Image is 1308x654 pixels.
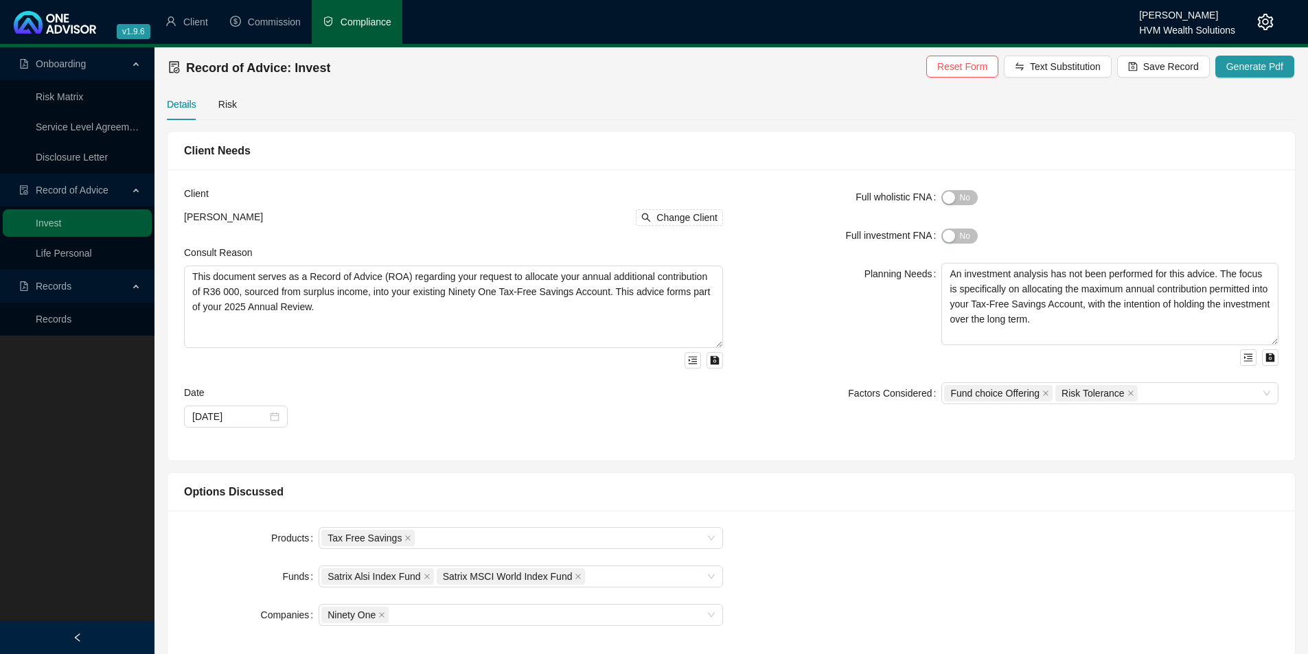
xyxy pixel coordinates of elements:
span: Fund choice Offering [944,385,1053,401]
button: Generate Pdf [1215,56,1294,78]
span: Ninety One [328,607,376,622]
div: Details [167,97,196,112]
input: Select date [192,409,267,424]
textarea: An investment analysis has not been performed for this advice. The focus is specifically on alloc... [941,263,1278,345]
span: file-done [168,61,181,73]
label: Planning Needs [864,263,942,285]
span: Record of Advice [36,185,108,196]
span: Tax Free Savings [328,530,402,546]
textarea: This document serves as a Record of Advice (ROA) regarding your request to allocate your annual a... [184,266,723,348]
span: v1.9.6 [117,24,150,39]
label: Products [271,527,319,549]
div: [PERSON_NAME] [1139,3,1235,19]
span: save [710,355,720,365]
span: file-done [19,185,29,195]
span: Satrix MSCI World Index Fund [443,569,573,584]
span: Save Record [1143,59,1199,74]
label: Client [184,186,218,201]
span: left [73,633,82,642]
img: 2df55531c6924b55f21c4cf5d4484680-logo-light.svg [14,11,96,34]
span: close [575,573,582,580]
span: Compliance [341,16,391,27]
span: Record of Advice: Invest [186,61,330,75]
span: Tax Free Savings [321,530,415,546]
span: save [1265,353,1275,362]
span: Satrix Alsi Index Fund [328,569,420,584]
span: Text Substitution [1030,59,1101,74]
span: Change Client [656,210,718,225]
span: safety [323,16,334,27]
button: Change Client [636,209,723,226]
button: Text Substitution [1004,56,1112,78]
span: close [424,573,431,580]
a: Service Level Agreement [36,121,143,132]
span: Fund choice Offering [950,386,1040,401]
span: Ninety One [321,607,389,623]
span: swap [1015,62,1024,71]
div: Options Discussed [184,483,1278,500]
button: Reset Form [926,56,998,78]
span: save [1128,62,1138,71]
label: Full investment FNA [845,224,941,246]
span: [PERSON_NAME] [184,211,263,222]
label: Companies [261,604,319,626]
span: Records [36,281,71,292]
label: Factors Considered [848,382,941,404]
span: user [165,16,176,27]
label: Date [184,385,214,400]
button: Save Record [1117,56,1210,78]
div: HVM Wealth Solutions [1139,19,1235,34]
span: Satrix MSCI World Index Fund [437,568,586,585]
span: menu-unfold [1243,353,1253,362]
a: Records [36,314,71,325]
span: file-pdf [19,59,29,69]
a: Invest [36,218,61,229]
span: Satrix Alsi Index Fund [321,568,433,585]
label: Funds [282,565,319,587]
label: Consult Reason [184,245,262,260]
span: Client [183,16,208,27]
span: setting [1257,14,1274,30]
span: Risk Tolerance [1062,386,1125,401]
span: file-pdf [19,281,29,291]
div: Risk [218,97,237,112]
a: Life Personal [36,248,92,259]
span: menu-unfold [688,355,698,365]
span: Risk Tolerance [1055,385,1138,401]
div: Client Needs [184,142,1278,159]
span: Onboarding [36,58,86,69]
span: Generate Pdf [1226,59,1283,74]
span: search [641,213,651,222]
span: close [1127,390,1134,397]
a: Disclosure Letter [36,152,108,163]
label: Full wholistic FNA [856,186,941,208]
a: Risk Matrix [36,91,83,102]
span: close [378,611,385,618]
span: close [404,535,411,541]
span: Commission [248,16,301,27]
span: Reset Form [937,59,987,74]
span: close [1042,390,1049,397]
span: dollar [230,16,241,27]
